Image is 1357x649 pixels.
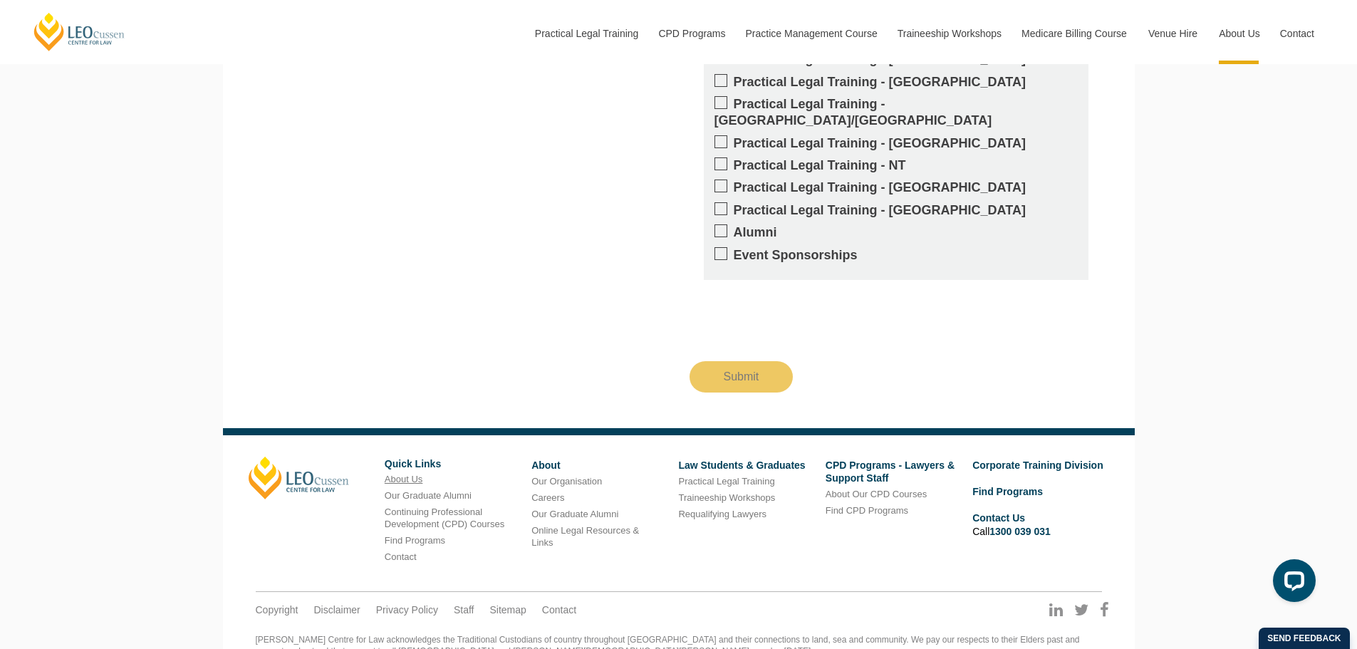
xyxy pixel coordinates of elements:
[714,157,1078,174] label: Practical Legal Training - NT
[826,505,908,516] a: Find CPD Programs
[678,476,774,487] a: Practical Legal Training
[385,535,445,546] a: Find Programs
[313,603,360,616] a: Disclaimer
[385,490,472,501] a: Our Graduate Alumni
[826,460,955,484] a: CPD Programs - Lawyers & Support Staff
[249,457,349,499] a: [PERSON_NAME]
[714,247,1078,264] label: Event Sponsorships
[385,474,422,484] a: About Us
[376,603,438,616] a: Privacy Policy
[690,361,794,393] input: Submit
[1269,3,1325,64] a: Contact
[735,3,887,64] a: Practice Management Course
[678,460,805,471] a: Law Students & Graduates
[972,486,1043,497] a: Find Programs
[714,202,1078,219] label: Practical Legal Training - [GEOGRAPHIC_DATA]
[531,460,560,471] a: About
[531,476,602,487] a: Our Organisation
[531,492,564,503] a: Careers
[972,509,1108,539] li: Call
[826,489,927,499] a: About Our CPD Courses
[714,180,1078,196] label: Practical Legal Training - [GEOGRAPHIC_DATA]
[1138,3,1208,64] a: Venue Hire
[385,507,504,529] a: Continuing Professional Development (CPD) Courses
[1011,3,1138,64] a: Medicare Billing Course
[678,509,766,519] a: Requalifying Lawyers
[714,135,1078,152] label: Practical Legal Training - [GEOGRAPHIC_DATA]
[648,3,734,64] a: CPD Programs
[972,512,1025,524] a: Contact Us
[524,3,648,64] a: Practical Legal Training
[256,603,298,616] a: Copyright
[678,492,775,503] a: Traineeship Workshops
[714,96,1078,130] label: Practical Legal Training - [GEOGRAPHIC_DATA]/[GEOGRAPHIC_DATA]
[542,603,576,616] a: Contact
[714,74,1078,90] label: Practical Legal Training - [GEOGRAPHIC_DATA]
[714,224,1078,241] label: Alumni
[385,459,521,469] h6: Quick Links
[385,551,417,562] a: Contact
[454,603,474,616] a: Staff
[989,526,1051,537] a: 1300 039 031
[1208,3,1269,64] a: About Us
[972,460,1103,471] a: Corporate Training Division
[489,603,526,616] a: Sitemap
[887,3,1011,64] a: Traineeship Workshops
[531,509,618,519] a: Our Graduate Alumni
[32,11,127,52] a: [PERSON_NAME] Centre for Law
[531,525,639,548] a: Online Legal Resources & Links
[690,291,906,347] iframe: reCAPTCHA
[1262,554,1321,613] iframe: LiveChat chat widget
